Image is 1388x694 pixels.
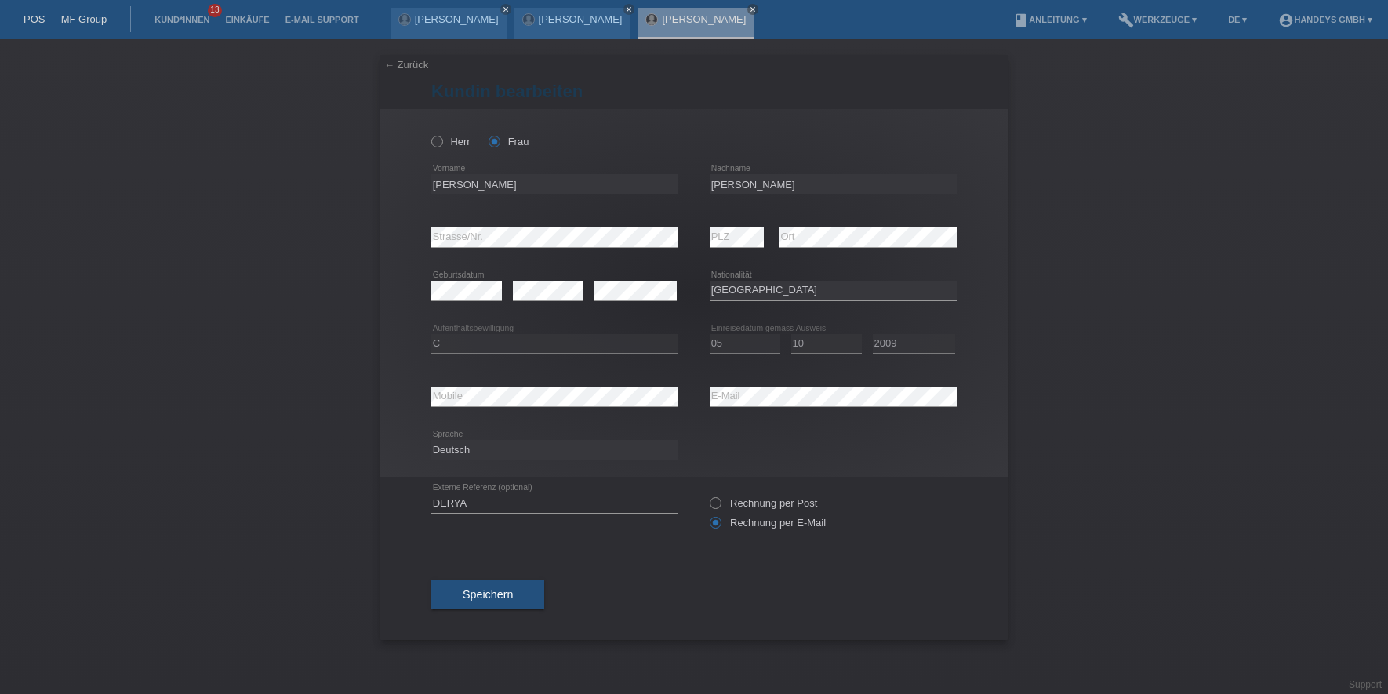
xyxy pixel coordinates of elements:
a: account_circleHandeys GmbH ▾ [1270,15,1380,24]
a: [PERSON_NAME] [415,13,499,25]
a: POS — MF Group [24,13,107,25]
a: close [747,4,758,15]
i: book [1013,13,1029,28]
a: Support [1349,679,1382,690]
a: buildWerkzeuge ▾ [1110,15,1205,24]
label: Frau [489,136,529,147]
a: DE ▾ [1220,15,1255,24]
span: Speichern [463,588,513,601]
i: close [749,5,757,13]
a: Kund*innen [147,15,217,24]
a: [PERSON_NAME] [662,13,746,25]
a: E-Mail Support [278,15,367,24]
input: Herr [431,136,441,146]
a: bookAnleitung ▾ [1005,15,1094,24]
input: Rechnung per Post [710,497,720,517]
span: 13 [208,4,222,17]
i: account_circle [1278,13,1294,28]
button: Speichern [431,580,544,609]
a: ← Zurück [384,59,428,71]
a: close [623,4,634,15]
h1: Kundin bearbeiten [431,82,957,101]
a: Einkäufe [217,15,277,24]
i: build [1118,13,1134,28]
label: Herr [431,136,471,147]
a: [PERSON_NAME] [539,13,623,25]
input: Frau [489,136,499,146]
i: close [502,5,510,13]
input: Rechnung per E-Mail [710,517,720,536]
i: close [625,5,633,13]
a: close [500,4,511,15]
label: Rechnung per E-Mail [710,517,826,529]
label: Rechnung per Post [710,497,817,509]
